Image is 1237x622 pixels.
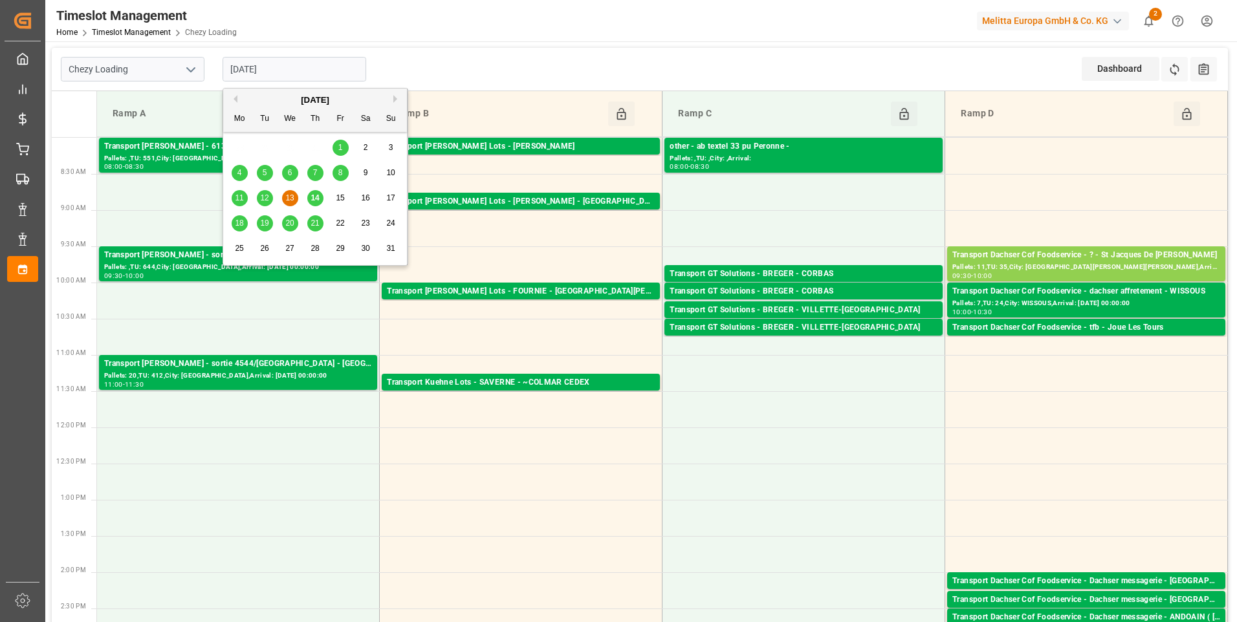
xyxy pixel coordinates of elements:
[333,215,349,231] div: Choose Friday, August 22nd, 2025
[56,277,86,284] span: 10:00 AM
[123,164,125,169] div: -
[386,219,395,228] span: 24
[282,165,298,181] div: Choose Wednesday, August 6th, 2025
[61,168,86,175] span: 8:30 AM
[390,102,608,126] div: Ramp B
[260,244,268,253] span: 26
[92,28,171,37] a: Timeslot Management
[223,57,366,81] input: DD-MM-YYYY
[333,165,349,181] div: Choose Friday, August 8th, 2025
[61,603,86,610] span: 2:30 PM
[288,168,292,177] span: 6
[386,193,395,202] span: 17
[123,381,125,387] div: -
[977,12,1129,30] div: Melitta Europa GmbH & Co. KG
[257,215,273,231] div: Choose Tuesday, August 19th, 2025
[670,317,937,328] div: Pallets: ,TU: 144,City: [GEOGRAPHIC_DATA],Arrival: [DATE] 00:00:00
[952,309,971,315] div: 10:00
[311,219,319,228] span: 21
[387,195,655,208] div: Transport [PERSON_NAME] Lots - [PERSON_NAME] - [GEOGRAPHIC_DATA]
[285,193,294,202] span: 13
[336,244,344,253] span: 29
[358,190,374,206] div: Choose Saturday, August 16th, 2025
[952,298,1220,309] div: Pallets: 7,TU: 24,City: WISSOUS,Arrival: [DATE] 00:00:00
[125,381,144,387] div: 11:30
[361,219,369,228] span: 23
[956,102,1174,126] div: Ramp D
[383,241,399,257] div: Choose Sunday, August 31st, 2025
[104,249,372,262] div: Transport [PERSON_NAME] - sortie 4544/ST PIERRE DES CORPS - ST PIERRE DES CORPS
[952,321,1220,334] div: Transport Dachser Cof Foodservice - tfb - Joue Les Tours
[257,165,273,181] div: Choose Tuesday, August 5th, 2025
[104,381,123,387] div: 11:00
[232,241,248,257] div: Choose Monday, August 25th, 2025
[223,94,407,107] div: [DATE]
[973,309,992,315] div: 10:30
[336,219,344,228] span: 22
[333,111,349,127] div: Fr
[257,241,273,257] div: Choose Tuesday, August 26th, 2025
[227,135,404,261] div: month 2025-08
[104,370,372,381] div: Pallets: 20,TU: 412,City: [GEOGRAPHIC_DATA],Arrival: [DATE] 00:00:00
[973,273,992,279] div: 10:00
[307,111,323,127] div: Th
[123,273,125,279] div: -
[387,376,655,389] div: Transport Kuehne Lots - SAVERNE - ~COLMAR CEDEX
[690,164,709,169] div: 08:30
[230,95,237,103] button: Previous Month
[670,334,937,345] div: Pallets: ,TU: 112,City: [GEOGRAPHIC_DATA],Arrival: [DATE] 00:00:00
[307,241,323,257] div: Choose Thursday, August 28th, 2025
[232,111,248,127] div: Mo
[61,494,86,501] span: 1:00 PM
[358,165,374,181] div: Choose Saturday, August 9th, 2025
[235,244,243,253] span: 25
[952,606,1220,617] div: Pallets: ,TU: 144,City: [GEOGRAPHIC_DATA],Arrival: [DATE] 00:00:00
[383,140,399,156] div: Choose Sunday, August 3rd, 2025
[383,111,399,127] div: Su
[952,588,1220,599] div: Pallets: 1,TU: 10,City: [GEOGRAPHIC_DATA],Arrival: [DATE] 00:00:00
[952,575,1220,588] div: Transport Dachser Cof Foodservice - Dachser messagerie - [GEOGRAPHIC_DATA]
[104,153,372,164] div: Pallets: ,TU: 551,City: [GEOGRAPHIC_DATA],Arrival: [DATE] 00:00:00
[952,273,971,279] div: 09:30
[260,193,268,202] span: 12
[358,140,374,156] div: Choose Saturday, August 2nd, 2025
[311,244,319,253] span: 28
[61,530,86,537] span: 1:30 PM
[387,285,655,298] div: Transport [PERSON_NAME] Lots - FOURNIE - [GEOGRAPHIC_DATA][PERSON_NAME]
[125,273,144,279] div: 10:00
[387,153,655,164] div: Pallets: ,TU: 84,City: CARQUEFOU,Arrival: [DATE] 00:00:00
[673,102,891,126] div: Ramp C
[383,215,399,231] div: Choose Sunday, August 24th, 2025
[56,385,86,392] span: 11:30 AM
[333,140,349,156] div: Choose Friday, August 1st, 2025
[232,165,248,181] div: Choose Monday, August 4th, 2025
[387,140,655,153] div: Transport [PERSON_NAME] Lots - [PERSON_NAME]
[61,204,86,211] span: 9:00 AM
[338,143,343,152] span: 1
[260,219,268,228] span: 19
[358,215,374,231] div: Choose Saturday, August 23rd, 2025
[56,28,78,37] a: Home
[282,111,298,127] div: We
[282,190,298,206] div: Choose Wednesday, August 13th, 2025
[282,241,298,257] div: Choose Wednesday, August 27th, 2025
[952,594,1220,606] div: Transport Dachser Cof Foodservice - Dachser messagerie - [GEOGRAPHIC_DATA]
[282,215,298,231] div: Choose Wednesday, August 20th, 2025
[387,389,655,400] div: Pallets: 6,TU: 311,City: ~COLMAR CEDEX,Arrival: [DATE] 00:00:00
[386,244,395,253] span: 31
[307,190,323,206] div: Choose Thursday, August 14th, 2025
[670,164,688,169] div: 08:00
[257,190,273,206] div: Choose Tuesday, August 12th, 2025
[952,285,1220,298] div: Transport Dachser Cof Foodservice - dachser affretement - WISSOUS
[311,193,319,202] span: 14
[107,102,325,126] div: Ramp A
[386,168,395,177] span: 10
[237,168,242,177] span: 4
[1163,6,1192,36] button: Help Center
[670,153,937,164] div: Pallets: ,TU: ,City: ,Arrival:
[387,298,655,309] div: Pallets: ,TU: 56,City: [GEOGRAPHIC_DATA][PERSON_NAME],Arrival: [DATE] 00:00:00
[61,566,86,574] span: 2:00 PM
[688,164,690,169] div: -
[61,57,204,81] input: Type to search/select
[336,193,344,202] span: 15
